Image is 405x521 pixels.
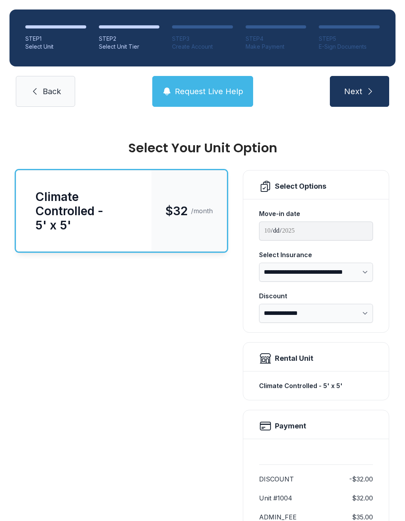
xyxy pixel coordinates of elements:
[259,250,373,260] div: Select Insurance
[259,474,294,484] dt: DISCOUNT
[25,43,86,51] div: Select Unit
[175,86,243,97] span: Request Live Help
[99,35,160,43] div: STEP 2
[43,86,61,97] span: Back
[172,43,233,51] div: Create Account
[172,35,233,43] div: STEP 3
[246,43,307,51] div: Make Payment
[259,263,373,282] select: Select Insurance
[275,421,306,432] h2: Payment
[246,35,307,43] div: STEP 4
[259,304,373,323] select: Discount
[191,206,213,216] span: /month
[165,204,188,218] span: $32
[275,353,313,364] div: Rental Unit
[319,43,380,51] div: E-Sign Documents
[259,209,373,218] div: Move-in date
[349,474,373,484] dd: -$32.00
[259,493,292,503] dt: Unit #1004
[319,35,380,43] div: STEP 5
[259,378,373,394] div: Climate Controlled - 5' x 5'
[344,86,362,97] span: Next
[352,493,373,503] dd: $32.00
[259,291,373,301] div: Discount
[99,43,160,51] div: Select Unit Tier
[25,35,86,43] div: STEP 1
[275,181,326,192] div: Select Options
[16,142,389,154] div: Select Your Unit Option
[35,189,132,232] div: Climate Controlled - 5' x 5'
[259,222,373,241] input: Move-in date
